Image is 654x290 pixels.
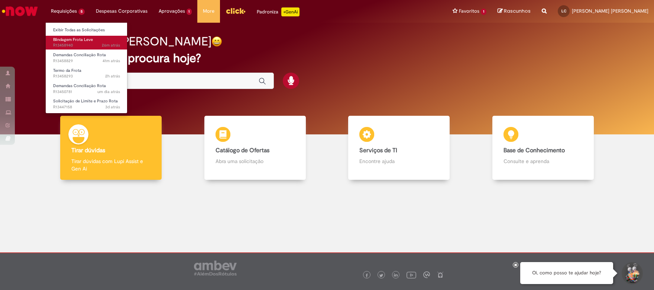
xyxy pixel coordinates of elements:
button: Iniciar Conversa de Suporte [621,262,643,284]
a: Aberto R13458293 : Termo da Frota [46,67,127,80]
span: R13447158 [53,104,120,110]
span: Requisições [51,7,77,15]
div: Padroniza [257,7,300,16]
img: logo_footer_facebook.png [365,274,369,277]
span: Rascunhos [504,7,531,15]
span: R13458940 [53,42,120,48]
a: Aberto R13458940 : Blindagem Frota Leve [46,36,127,50]
span: 1 [187,9,192,15]
img: click_logo_yellow_360x200.png [226,5,246,16]
img: happy-face.png [211,36,222,47]
h2: O que você procura hoje? [61,52,593,65]
img: ServiceNow [1,4,39,19]
time: 27/08/2025 08:42:43 [97,89,120,95]
a: Aberto R13450781 : Demandas Conciliação Rota [46,82,127,96]
span: LC [561,9,566,13]
time: 28/08/2025 14:35:48 [105,73,120,79]
img: logo_footer_youtube.png [407,270,416,280]
a: Rascunhos [498,8,531,15]
a: Serviços de TI Encontre ajuda [327,116,471,180]
span: Despesas Corporativas [96,7,148,15]
span: Demandas Conciliação Rota [53,83,106,89]
span: R13458829 [53,58,120,64]
span: 26m atrás [102,42,120,48]
img: logo_footer_twitter.png [379,274,383,277]
div: Oi, como posso te ajudar hoje? [520,262,613,284]
span: Solicitação de Limite e Prazo Rota [53,98,118,104]
b: Tirar dúvidas [71,147,105,154]
span: R13450781 [53,89,120,95]
a: Catálogo de Ofertas Abra uma solicitação [183,116,327,180]
img: logo_footer_naosei.png [437,271,444,278]
span: More [203,7,214,15]
span: Blindagem Frota Leve [53,37,93,42]
a: Exibir Todas as Solicitações [46,26,127,34]
a: Base de Conhecimento Consulte e aprenda [471,116,615,180]
img: logo_footer_linkedin.png [394,273,398,278]
span: Demandas Conciliação Rota [53,52,106,58]
span: 1 [481,9,486,15]
a: Aberto R13458829 : Demandas Conciliação Rota [46,51,127,65]
p: +GenAi [281,7,300,16]
span: 3d atrás [105,104,120,110]
a: Aberto R13447158 : Solicitação de Limite e Prazo Rota [46,97,127,111]
span: Aprovações [159,7,185,15]
span: um dia atrás [97,89,120,95]
time: 28/08/2025 15:46:48 [103,58,120,64]
a: Tirar dúvidas Tirar dúvidas com Lupi Assist e Gen Ai [39,116,183,180]
span: [PERSON_NAME] [PERSON_NAME] [572,8,648,14]
h2: Boa tarde, [PERSON_NAME] [61,35,211,48]
span: 41m atrás [103,58,120,64]
span: Favoritos [459,7,479,15]
p: Consulte e aprenda [504,157,583,165]
span: Termo da Frota [53,68,81,73]
span: 2h atrás [105,73,120,79]
b: Serviços de TI [359,147,397,154]
time: 28/08/2025 16:01:45 [102,42,120,48]
b: Base de Conhecimento [504,147,565,154]
time: 26/08/2025 09:53:58 [105,104,120,110]
span: R13458293 [53,73,120,79]
img: logo_footer_workplace.png [423,271,430,278]
b: Catálogo de Ofertas [216,147,269,154]
span: 5 [78,9,85,15]
img: logo_footer_ambev_rotulo_gray.png [194,261,237,275]
p: Tirar dúvidas com Lupi Assist e Gen Ai [71,157,150,172]
p: Encontre ajuda [359,157,438,165]
p: Abra uma solicitação [216,157,295,165]
ul: Requisições [45,22,127,114]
